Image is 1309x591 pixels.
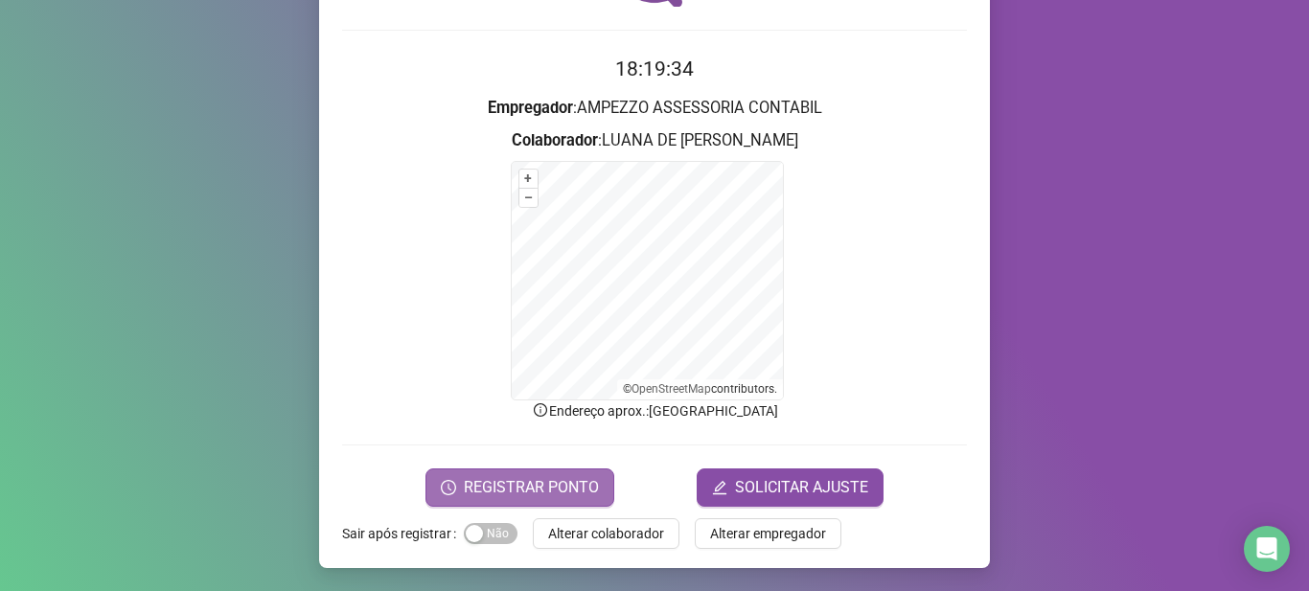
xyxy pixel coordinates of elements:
[548,523,664,544] span: Alterar colaborador
[425,468,614,507] button: REGISTRAR PONTO
[532,401,549,419] span: info-circle
[735,476,868,499] span: SOLICITAR AJUSTE
[512,131,598,149] strong: Colaborador
[710,523,826,544] span: Alterar empregador
[342,518,464,549] label: Sair após registrar
[623,382,777,396] li: © contributors.
[1244,526,1290,572] div: Open Intercom Messenger
[342,400,967,421] p: Endereço aprox. : [GEOGRAPHIC_DATA]
[519,189,538,207] button: –
[488,99,573,117] strong: Empregador
[712,480,727,495] span: edit
[615,57,694,80] time: 18:19:34
[464,476,599,499] span: REGISTRAR PONTO
[695,518,841,549] button: Alterar empregador
[441,480,456,495] span: clock-circle
[533,518,679,549] button: Alterar colaborador
[342,128,967,153] h3: : LUANA DE [PERSON_NAME]
[519,170,538,188] button: +
[342,96,967,121] h3: : AMPEZZO ASSESSORIA CONTABIL
[632,382,711,396] a: OpenStreetMap
[697,468,884,507] button: editSOLICITAR AJUSTE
